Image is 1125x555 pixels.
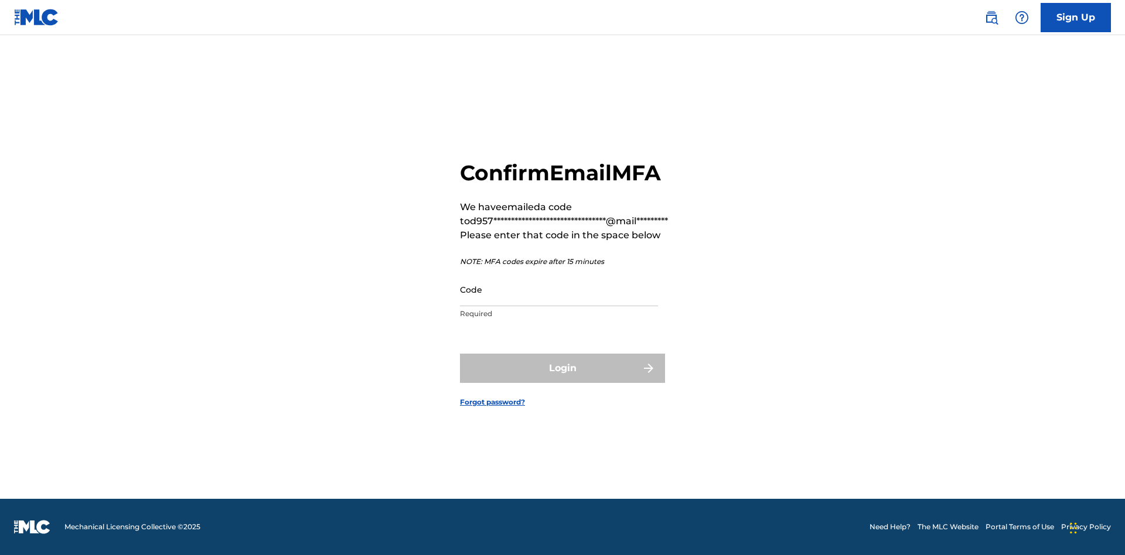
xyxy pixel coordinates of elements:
[460,397,525,407] a: Forgot password?
[460,228,668,242] p: Please enter that code in the space below
[1066,499,1125,555] iframe: Chat Widget
[980,6,1003,29] a: Public Search
[986,522,1054,532] a: Portal Terms of Use
[1070,511,1077,546] div: Drag
[870,522,911,532] a: Need Help?
[14,9,59,26] img: MLC Logo
[14,520,50,534] img: logo
[984,11,998,25] img: search
[1041,3,1111,32] a: Sign Up
[918,522,979,532] a: The MLC Website
[64,522,200,532] span: Mechanical Licensing Collective © 2025
[1010,6,1034,29] div: Help
[460,309,658,319] p: Required
[1061,522,1111,532] a: Privacy Policy
[460,256,668,267] p: NOTE: MFA codes expire after 15 minutes
[460,160,668,186] h2: Confirm Email MFA
[1015,11,1029,25] img: help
